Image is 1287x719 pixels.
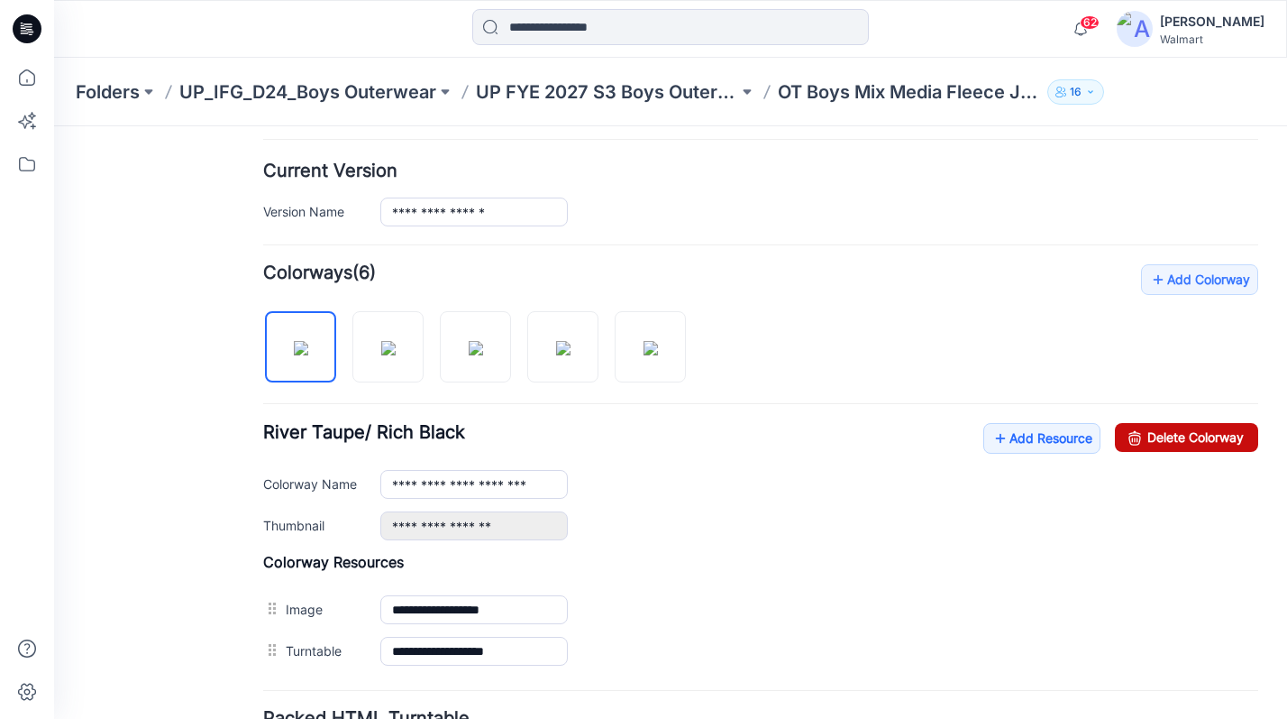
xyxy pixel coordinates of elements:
[179,79,436,105] a: UP_IFG_D24_Boys Outerwear
[209,389,308,409] label: Thumbnail
[232,473,308,493] label: Image
[209,135,298,157] strong: Colorways
[209,584,1204,601] h4: Packed HTML Turntable
[1080,15,1100,30] span: 62
[502,215,516,229] img: eyJhbGciOiJIUzI1NiIsImtpZCI6IjAiLCJzbHQiOiJzZXMiLCJ0eXAiOiJKV1QifQ.eyJkYXRhIjp7InR5cGUiOiJzdG9yYW...
[240,215,254,229] img: eyJhbGciOiJIUzI1NiIsImtpZCI6IjAiLCJzbHQiOiJzZXMiLCJ0eXAiOiJKV1QifQ.eyJkYXRhIjp7InR5cGUiOiJzdG9yYW...
[1047,79,1104,105] button: 16
[589,215,604,229] img: eyJhbGciOiJIUzI1NiIsImtpZCI6IjAiLCJzbHQiOiJzZXMiLCJ0eXAiOiJKV1QifQ.eyJkYXRhIjp7InR5cGUiOiJzdG9yYW...
[76,79,140,105] a: Folders
[209,295,411,317] span: River Taupe/ Rich Black
[476,79,738,105] a: UP FYE 2027 S3 Boys Outerwear
[327,215,342,229] img: eyJhbGciOiJIUzI1NiIsImtpZCI6IjAiLCJzbHQiOiJzZXMiLCJ0eXAiOiJKV1QifQ.eyJkYXRhIjp7InR5cGUiOiJzdG9yYW...
[1061,297,1204,326] a: Delete Colorway
[1160,11,1264,32] div: [PERSON_NAME]
[209,347,308,367] label: Colorway Name
[1117,11,1153,47] img: avatar
[929,297,1046,327] a: Add Resource
[1087,138,1204,169] a: Add Colorway
[415,215,429,229] img: eyJhbGciOiJIUzI1NiIsImtpZCI6IjAiLCJzbHQiOiJzZXMiLCJ0eXAiOiJKV1QifQ.eyJkYXRhIjp7InR5cGUiOiJzdG9yYW...
[298,135,322,157] span: (6)
[209,427,1204,445] h4: Colorway Resources
[232,514,308,534] label: Turntable
[1070,82,1082,102] p: 16
[54,126,1287,719] iframe: edit-style
[1160,32,1264,46] div: Walmart
[778,79,1040,105] p: OT Boys Mix Media Fleece Jkt (ASTM)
